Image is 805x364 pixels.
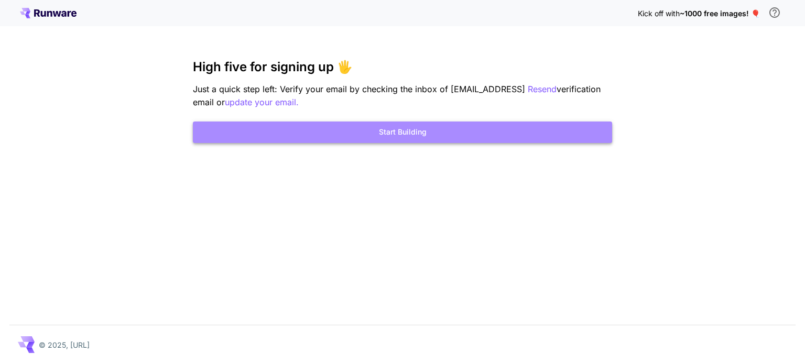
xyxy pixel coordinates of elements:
h3: High five for signing up 🖐️ [193,60,612,74]
span: Just a quick step left: Verify your email by checking the inbox of [EMAIL_ADDRESS] [193,84,528,94]
button: In order to qualify for free credit, you need to sign up with a business email address and click ... [764,2,785,23]
button: update your email. [225,96,299,109]
p: © 2025, [URL] [39,339,90,350]
button: Start Building [193,122,612,143]
span: ~1000 free images! 🎈 [680,9,760,18]
button: Resend [528,83,557,96]
span: Kick off with [638,9,680,18]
